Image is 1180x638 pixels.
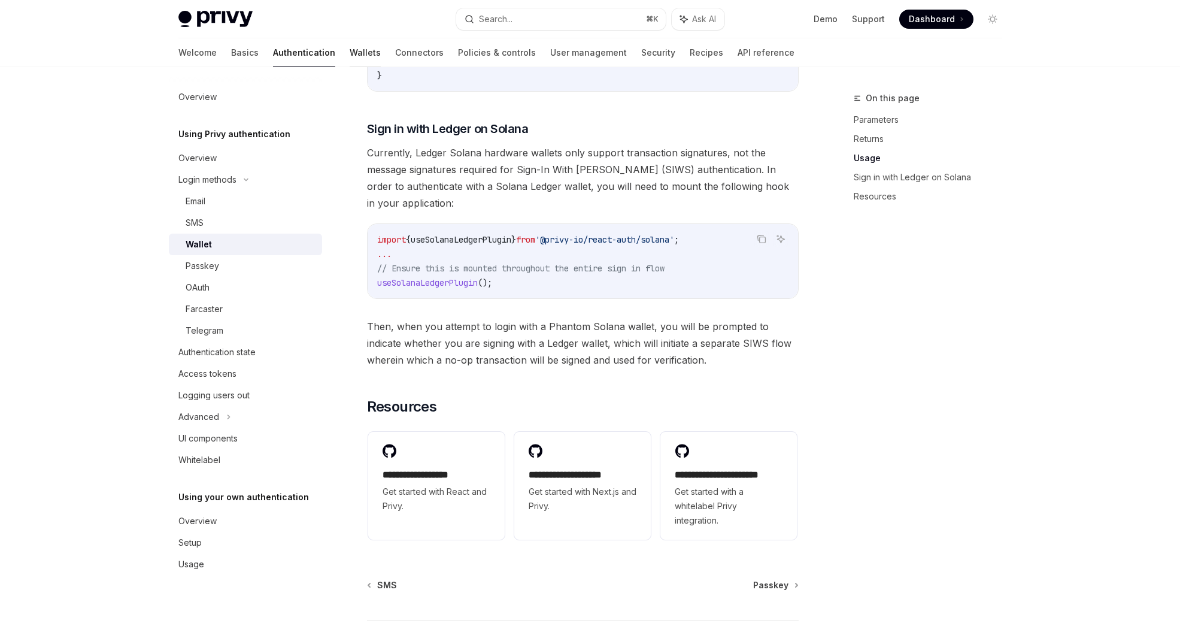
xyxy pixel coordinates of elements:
[866,91,920,105] span: On this page
[479,12,512,26] div: Search...
[516,234,535,245] span: from
[535,234,674,245] span: '@privy-io/react-auth/solana'
[350,38,381,67] a: Wallets
[672,8,724,30] button: Ask AI
[674,234,679,245] span: ;
[178,38,217,67] a: Welcome
[186,323,223,338] div: Telegram
[692,13,716,25] span: Ask AI
[550,38,627,67] a: User management
[178,514,217,528] div: Overview
[675,485,782,528] span: Get started with a whitelabel Privy integration.
[383,485,490,513] span: Get started with React and Privy.
[169,363,322,385] a: Access tokens
[738,38,794,67] a: API reference
[367,144,799,211] span: Currently, Ledger Solana hardware wallets only support transaction signatures, not the message si...
[983,10,1002,29] button: Toggle dark mode
[178,453,220,467] div: Whitelabel
[178,536,202,550] div: Setup
[411,234,511,245] span: useSolanaLedgerPlugin
[368,579,397,591] a: SMS
[186,259,219,273] div: Passkey
[169,277,322,298] a: OAuth
[377,277,478,288] span: useSolanaLedgerPlugin
[406,234,411,245] span: {
[478,277,492,288] span: ();
[169,212,322,234] a: SMS
[178,431,238,446] div: UI components
[169,147,322,169] a: Overview
[231,38,259,67] a: Basics
[169,510,322,532] a: Overview
[854,110,1012,129] a: Parameters
[690,38,723,67] a: Recipes
[169,385,322,406] a: Logging users out
[169,234,322,255] a: Wallet
[377,234,406,245] span: import
[186,216,204,230] div: SMS
[169,86,322,108] a: Overview
[169,298,322,320] a: Farcaster
[854,129,1012,149] a: Returns
[169,320,322,341] a: Telegram
[178,90,217,104] div: Overview
[169,341,322,363] a: Authentication state
[367,397,437,416] span: Resources
[646,14,659,24] span: ⌘ K
[854,149,1012,168] a: Usage
[273,38,335,67] a: Authentication
[169,428,322,449] a: UI components
[377,249,392,259] span: ...
[641,38,675,67] a: Security
[178,127,290,141] h5: Using Privy authentication
[178,388,250,403] div: Logging users out
[169,191,322,212] a: Email
[178,410,219,424] div: Advanced
[178,173,236,187] div: Login methods
[367,120,529,137] span: Sign in with Ledger on Solana
[186,280,210,295] div: OAuth
[456,8,666,30] button: Search...⌘K
[178,151,217,165] div: Overview
[909,13,955,25] span: Dashboard
[169,532,322,554] a: Setup
[178,367,236,381] div: Access tokens
[754,231,769,247] button: Copy the contents from the code block
[753,579,797,591] a: Passkey
[169,255,322,277] a: Passkey
[169,449,322,471] a: Whitelabel
[186,194,205,208] div: Email
[178,11,253,28] img: light logo
[511,234,516,245] span: }
[852,13,885,25] a: Support
[186,237,212,252] div: Wallet
[395,38,444,67] a: Connectors
[377,263,665,274] span: // Ensure this is mounted throughout the entire sign in flow
[773,231,788,247] button: Ask AI
[186,302,223,316] div: Farcaster
[169,554,322,575] a: Usage
[854,187,1012,206] a: Resources
[178,557,204,572] div: Usage
[377,579,397,591] span: SMS
[377,70,382,81] span: }
[458,38,536,67] a: Policies & controls
[814,13,838,25] a: Demo
[529,485,636,513] span: Get started with Next.js and Privy.
[178,345,256,359] div: Authentication state
[753,579,788,591] span: Passkey
[178,490,309,504] h5: Using your own authentication
[367,318,799,368] span: Then, when you attempt to login with a Phantom Solana wallet, you will be prompted to indicate wh...
[899,10,973,29] a: Dashboard
[854,168,1012,187] a: Sign in with Ledger on Solana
